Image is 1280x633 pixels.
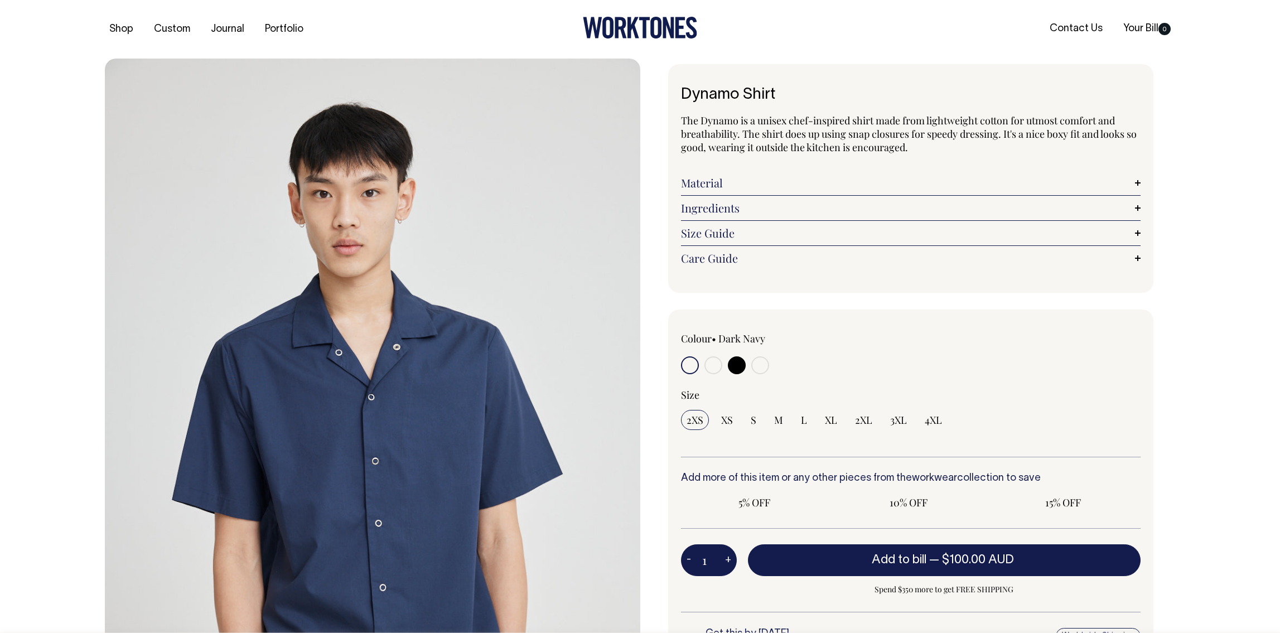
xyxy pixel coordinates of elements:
[942,554,1014,566] span: $100.00 AUD
[206,20,249,38] a: Journal
[748,544,1141,576] button: Add to bill —$100.00 AUD
[681,410,709,430] input: 2XS
[149,20,195,38] a: Custom
[681,473,1141,484] h6: Add more of this item or any other pieces from the collection to save
[849,410,878,430] input: 2XL
[1119,20,1175,38] a: Your Bill0
[819,410,843,430] input: XL
[841,496,977,509] span: 10% OFF
[989,492,1137,513] input: 15% OFF
[912,473,957,483] a: workwear
[769,410,789,430] input: M
[681,388,1141,402] div: Size
[1158,23,1171,35] span: 0
[716,410,738,430] input: XS
[835,492,983,513] input: 10% OFF
[687,496,823,509] span: 5% OFF
[855,413,872,427] span: 2XL
[925,413,942,427] span: 4XL
[719,549,737,572] button: +
[712,332,716,345] span: •
[919,410,948,430] input: 4XL
[718,332,765,345] label: Dark Navy
[872,554,926,566] span: Add to bill
[681,549,697,572] button: -
[774,413,783,427] span: M
[885,410,912,430] input: 3XL
[995,496,1132,509] span: 15% OFF
[681,252,1141,265] a: Care Guide
[681,86,1141,104] h1: Dynamo Shirt
[681,176,1141,190] a: Material
[681,114,1137,154] span: The Dynamo is a unisex chef-inspired shirt made from lightweight cotton for utmost comfort and br...
[681,492,829,513] input: 5% OFF
[721,413,733,427] span: XS
[929,554,1017,566] span: —
[105,20,138,38] a: Shop
[745,410,762,430] input: S
[801,413,807,427] span: L
[681,226,1141,240] a: Size Guide
[681,201,1141,215] a: Ingredients
[748,583,1141,596] span: Spend $350 more to get FREE SHIPPING
[890,413,907,427] span: 3XL
[260,20,308,38] a: Portfolio
[795,410,813,430] input: L
[825,413,837,427] span: XL
[687,413,703,427] span: 2XS
[681,332,865,345] div: Colour
[1045,20,1107,38] a: Contact Us
[751,413,756,427] span: S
